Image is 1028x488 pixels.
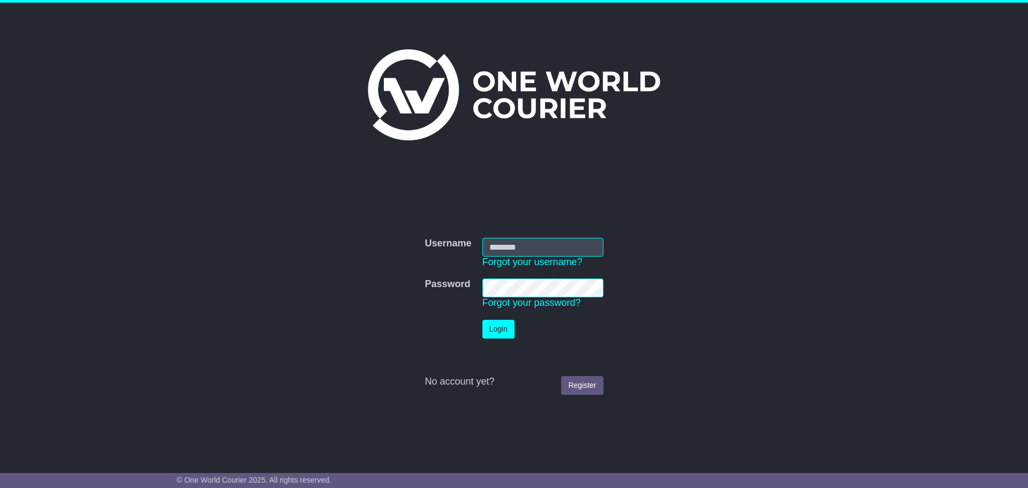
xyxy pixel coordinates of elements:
a: Forgot your username? [482,257,583,267]
label: Username [425,238,471,250]
div: No account yet? [425,376,603,388]
span: © One World Courier 2025. All rights reserved. [177,476,331,484]
img: One World [368,49,660,140]
label: Password [425,279,470,290]
a: Forgot your password? [482,297,581,308]
a: Register [561,376,603,395]
button: Login [482,320,515,339]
